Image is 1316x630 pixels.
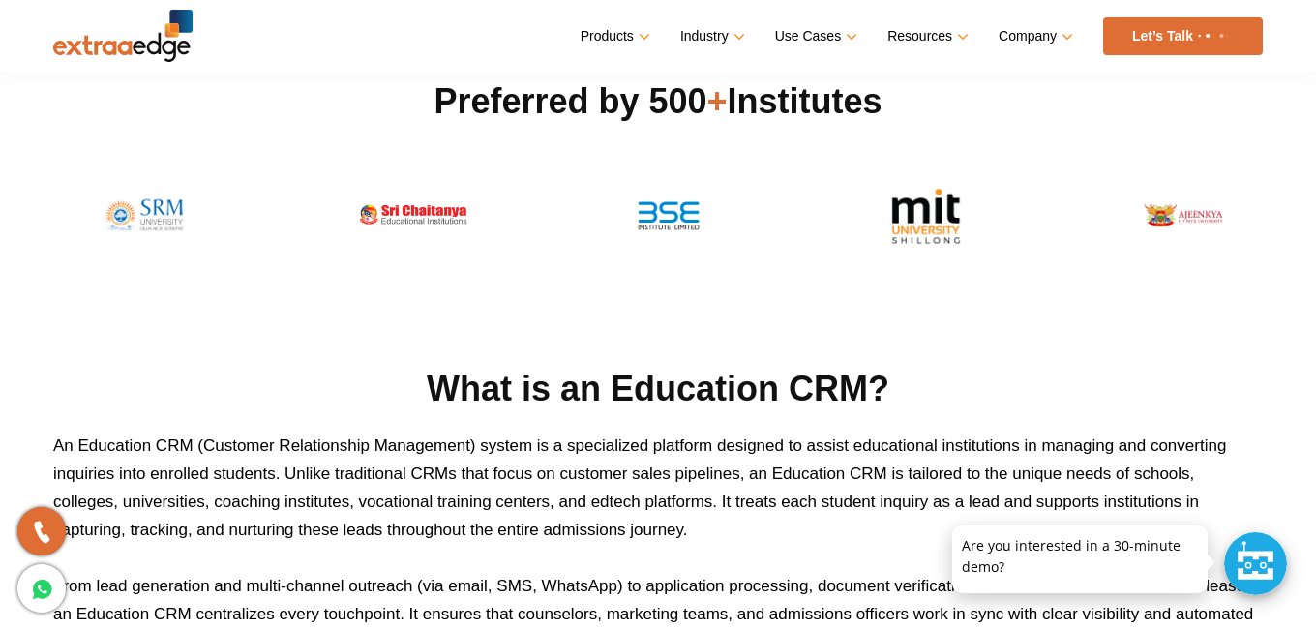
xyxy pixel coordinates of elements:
[53,78,1263,125] h2: Preferred by 500 Institutes
[999,22,1069,50] a: Company
[887,22,965,50] a: Resources
[1103,17,1263,55] a: Let’s Talk
[707,81,728,121] span: +
[775,22,853,50] a: Use Cases
[1224,532,1287,595] div: Chat
[53,432,1263,544] p: An Education CRM (Customer Relationship Management) system is a specialized platform designed to ...
[53,366,1263,412] h2: What is an Education CRM?
[680,22,741,50] a: Industry
[581,22,646,50] a: Products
